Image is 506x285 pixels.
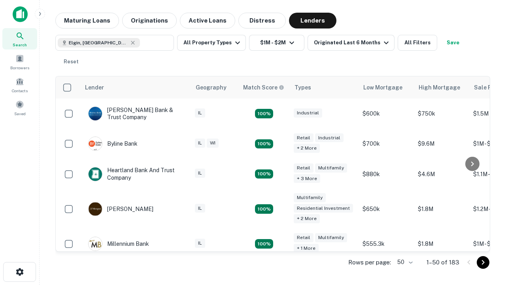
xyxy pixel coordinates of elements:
div: Types [295,83,311,92]
div: Lender [85,83,104,92]
a: Borrowers [2,51,37,72]
button: Reset [59,54,84,70]
p: 1–50 of 183 [427,258,459,267]
button: Originated Last 6 Months [308,35,395,51]
div: IL [195,169,205,178]
div: Low Mortgage [363,83,402,92]
div: Geography [196,83,227,92]
td: $1.8M [414,229,469,259]
td: $555.3k [359,229,414,259]
td: $650k [359,189,414,229]
td: $880k [359,159,414,189]
img: picture [89,237,102,251]
img: picture [89,137,102,150]
td: $600k [359,99,414,129]
td: $9.6M [414,129,469,159]
img: picture [89,202,102,216]
img: capitalize-icon.png [13,6,28,22]
div: Multifamily [315,233,347,242]
th: Types [290,76,359,99]
div: Industrial [294,108,322,118]
span: Borrowers [10,65,29,71]
div: Originated Last 6 Months [314,38,391,47]
div: + 1 more [294,244,319,253]
div: + 2 more [294,214,320,223]
button: Go to next page [477,256,489,269]
button: Lenders [289,13,336,28]
span: Search [13,42,27,48]
div: [PERSON_NAME] Bank & Trust Company [88,106,183,121]
a: Saved [2,97,37,118]
th: High Mortgage [414,76,469,99]
div: Industrial [315,133,344,142]
td: $700k [359,129,414,159]
div: Retail [294,133,313,142]
button: All Property Types [177,35,246,51]
div: IL [195,139,205,148]
span: Elgin, [GEOGRAPHIC_DATA], [GEOGRAPHIC_DATA] [69,39,128,46]
td: $4.6M [414,159,469,189]
button: Active Loans [180,13,235,28]
div: Matching Properties: 19, hasApolloMatch: undefined [255,169,273,179]
div: Millennium Bank [88,237,149,251]
th: Capitalize uses an advanced AI algorithm to match your search with the best lender. The match sco... [238,76,290,99]
td: $1.8M [414,189,469,229]
div: Byline Bank [88,137,138,151]
img: picture [89,107,102,120]
div: Matching Properties: 16, hasApolloMatch: undefined [255,239,273,249]
button: Save your search to get updates of matches that match your search criteria. [440,35,466,51]
iframe: Chat Widget [466,222,506,260]
button: Originations [122,13,177,28]
div: Capitalize uses an advanced AI algorithm to match your search with the best lender. The match sco... [243,83,284,92]
div: Multifamily [294,193,326,202]
div: Retail [294,233,313,242]
button: Maturing Loans [55,13,119,28]
div: IL [195,108,205,118]
div: Multifamily [315,163,347,173]
th: Geography [191,76,238,99]
div: Matching Properties: 28, hasApolloMatch: undefined [255,109,273,118]
span: Saved [14,110,26,117]
th: Lender [80,76,191,99]
div: IL [195,204,205,213]
div: High Mortgage [419,83,460,92]
div: 50 [394,256,414,268]
h6: Match Score [243,83,283,92]
td: $750k [414,99,469,129]
a: Contacts [2,74,37,95]
span: Contacts [12,87,28,94]
div: Matching Properties: 19, hasApolloMatch: undefined [255,139,273,149]
div: Matching Properties: 25, hasApolloMatch: undefined [255,204,273,214]
th: Low Mortgage [359,76,414,99]
div: WI [207,139,219,148]
div: [PERSON_NAME] [88,202,153,216]
div: Residential Investment [294,204,353,213]
div: IL [195,239,205,248]
img: picture [89,167,102,181]
button: All Filters [398,35,437,51]
button: $1M - $2M [249,35,304,51]
div: + 2 more [294,144,320,153]
div: Heartland Bank And Trust Company [88,167,183,181]
a: Search [2,28,37,49]
div: Retail [294,163,313,173]
div: + 3 more [294,174,320,183]
button: Distress [238,13,286,28]
p: Rows per page: [348,258,391,267]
